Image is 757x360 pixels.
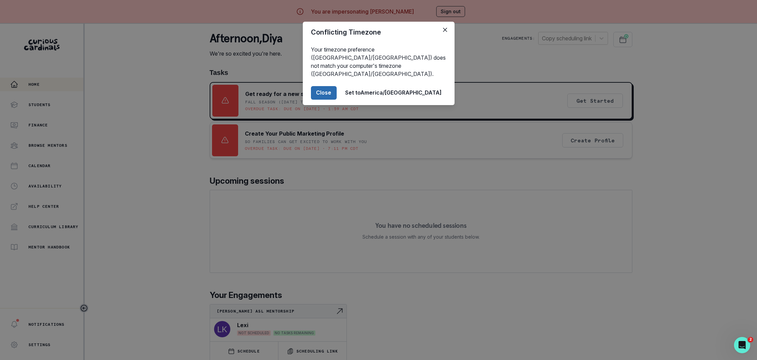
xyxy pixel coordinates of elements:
header: Conflicting Timezone [303,22,455,43]
button: Close [311,86,337,100]
div: Your timezone preference ([GEOGRAPHIC_DATA]/[GEOGRAPHIC_DATA]) does not match your computer's tim... [303,43,455,81]
span: 2 [748,337,753,342]
button: Set toAmerica/[GEOGRAPHIC_DATA] [341,86,446,100]
button: Close [440,24,450,35]
iframe: Intercom live chat [734,337,750,353]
